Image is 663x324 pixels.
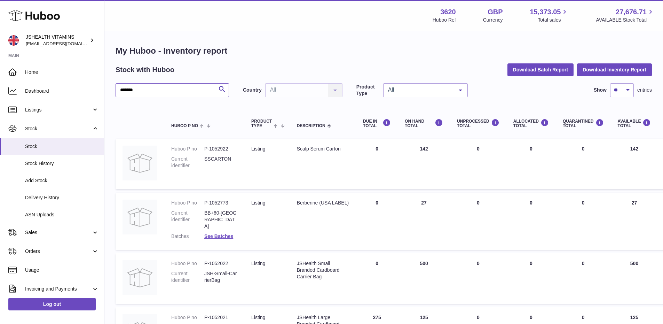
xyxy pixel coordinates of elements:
[8,298,96,310] a: Log out
[577,63,652,76] button: Download Inventory Report
[171,233,204,240] dt: Batches
[243,87,262,93] label: Country
[398,139,450,189] td: 142
[582,146,585,152] span: 0
[123,146,157,180] img: product image
[398,253,450,304] td: 500
[506,193,556,250] td: 0
[582,261,585,266] span: 0
[171,146,204,152] dt: Huboo P no
[25,194,99,201] span: Delivery History
[25,143,99,150] span: Stock
[618,119,651,128] div: AVAILABLE Total
[171,124,198,128] span: Huboo P no
[25,88,99,94] span: Dashboard
[25,248,92,255] span: Orders
[204,233,233,239] a: See Batches
[25,267,99,273] span: Usage
[204,260,237,267] dd: P-1052022
[440,7,456,17] strong: 3620
[25,286,92,292] span: Invoicing and Payments
[171,200,204,206] dt: Huboo P no
[450,139,506,189] td: 0
[251,146,265,152] span: listing
[356,253,398,304] td: 0
[297,124,325,128] span: Description
[26,41,102,46] span: [EMAIL_ADDRESS][DOMAIN_NAME]
[596,17,655,23] span: AVAILABLE Stock Total
[171,260,204,267] dt: Huboo P no
[506,139,556,189] td: 0
[611,193,658,250] td: 27
[582,315,585,320] span: 0
[204,314,237,321] dd: P-1052021
[386,86,453,93] span: All
[204,146,237,152] dd: P-1052922
[483,17,503,23] div: Currency
[251,315,265,320] span: listing
[25,69,99,76] span: Home
[123,200,157,234] img: product image
[611,139,658,189] td: 142
[563,119,604,128] div: QUARANTINED Total
[637,87,652,93] span: entries
[582,200,585,206] span: 0
[25,177,99,184] span: Add Stock
[116,65,174,75] h2: Stock with Huboo
[513,119,549,128] div: ALLOCATED Total
[171,270,204,284] dt: Current identifier
[171,210,204,230] dt: Current identifier
[204,200,237,206] dd: P-1052773
[488,7,503,17] strong: GBP
[116,45,652,56] h1: My Huboo - Inventory report
[457,119,499,128] div: UNPROCESSED Total
[538,17,569,23] span: Total sales
[450,253,506,304] td: 0
[26,34,88,47] div: JSHEALTH VITAMINS
[356,84,380,97] label: Product Type
[25,125,92,132] span: Stock
[204,270,237,284] dd: JSH-Small-CarrierBag
[204,210,237,230] dd: BB+60-[GEOGRAPHIC_DATA]
[25,211,99,218] span: ASN Uploads
[398,193,450,250] td: 27
[594,87,607,93] label: Show
[25,160,99,167] span: Stock History
[433,17,456,23] div: Huboo Ref
[356,193,398,250] td: 0
[363,119,391,128] div: DUE IN TOTAL
[123,260,157,295] img: product image
[171,156,204,169] dt: Current identifier
[251,261,265,266] span: listing
[506,253,556,304] td: 0
[297,146,349,152] div: Scalp Serum Carton
[8,35,19,46] img: internalAdmin-3620@internal.huboo.com
[530,7,569,23] a: 15,373.05 Total sales
[204,156,237,169] dd: SSCARTON
[405,119,443,128] div: ON HAND Total
[171,314,204,321] dt: Huboo P no
[450,193,506,250] td: 0
[25,107,92,113] span: Listings
[356,139,398,189] td: 0
[611,253,658,304] td: 500
[507,63,574,76] button: Download Batch Report
[251,200,265,206] span: listing
[251,119,272,128] span: Product Type
[25,229,92,236] span: Sales
[530,7,561,17] span: 15,373.05
[616,7,647,17] span: 27,676.71
[297,260,349,280] div: JSHealth Small Branded Cardboard Carrier Bag
[297,200,349,206] div: Berberine (USA LABEL)
[596,7,655,23] a: 27,676.71 AVAILABLE Stock Total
